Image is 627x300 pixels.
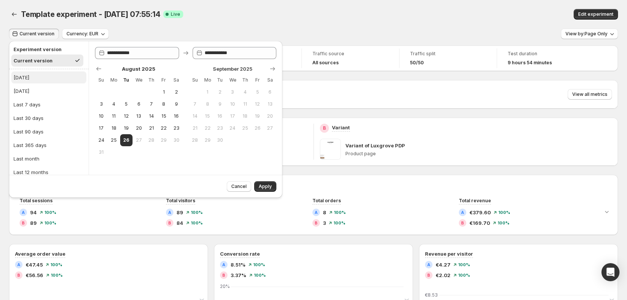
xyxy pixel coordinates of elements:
[497,221,509,225] span: 100 %
[254,125,261,131] span: 26
[574,9,618,20] button: Edit experiment
[133,98,145,110] button: Wednesday August 6 2025
[601,206,612,217] button: Expand chart
[229,89,236,95] span: 3
[11,85,86,97] button: [DATE]
[145,134,157,146] button: Thursday August 28 2025
[148,77,154,83] span: Th
[123,77,130,83] span: Tu
[136,125,142,131] span: 20
[22,210,25,215] h2: A
[158,122,170,134] button: Friday August 22 2025
[229,113,236,119] span: 17
[95,122,107,134] button: Sunday August 17 2025
[98,137,104,143] span: 24
[231,261,246,268] span: 8.51%
[332,124,350,131] p: Variant
[267,64,278,74] button: Show next month, October 2025
[145,74,157,86] th: Thursday
[508,60,552,66] span: 9 hours 54 minutes
[110,101,117,107] span: 4
[239,122,251,134] button: Thursday September 25 2025
[120,98,133,110] button: Tuesday August 5 2025
[107,74,120,86] th: Monday
[222,262,225,267] h2: A
[120,122,133,134] button: Tuesday August 19 2025
[158,110,170,122] button: Friday August 15 2025
[171,11,180,17] span: Live
[14,101,41,108] div: Last 7 days
[204,125,211,131] span: 22
[459,198,491,203] span: Total revenue
[201,110,214,122] button: Monday September 15 2025
[192,137,198,143] span: 28
[312,198,341,203] span: Total orders
[229,125,236,131] span: 24
[148,137,154,143] span: 28
[170,110,182,122] button: Saturday August 16 2025
[11,166,86,178] button: Last 12 months
[95,74,107,86] th: Sunday
[173,125,179,131] span: 23
[133,122,145,134] button: Wednesday August 20 2025
[242,89,248,95] span: 4
[161,137,167,143] span: 29
[410,50,486,67] a: Traffic split50/50
[173,113,179,119] span: 16
[251,86,264,98] button: Friday September 5 2025
[158,98,170,110] button: Friday August 8 2025
[191,210,203,215] span: 100 %
[436,271,451,279] span: €2.02
[170,98,182,110] button: Saturday August 9 2025
[458,262,470,267] span: 100 %
[98,125,104,131] span: 17
[192,101,198,107] span: 7
[254,273,266,277] span: 100 %
[312,60,339,66] h4: All sources
[214,86,226,98] button: Tuesday September 2 2025
[254,77,261,83] span: Fr
[51,273,63,277] span: 100 %
[173,101,179,107] span: 9
[14,155,39,162] div: Last month
[231,183,247,189] span: Cancel
[136,77,142,83] span: We
[572,91,607,97] span: View all metrics
[201,98,214,110] button: Monday September 8 2025
[123,113,130,119] span: 12
[312,51,389,57] span: Traffic source
[345,142,405,149] p: Variant of Luxgrove PDP
[508,51,584,57] span: Test duration
[201,134,214,146] button: Monday September 29 2025
[26,261,43,268] span: €47.45
[242,77,248,83] span: Th
[98,113,104,119] span: 10
[498,210,510,215] span: 100 %
[11,139,86,151] button: Last 365 days
[214,98,226,110] button: Tuesday September 9 2025
[264,74,276,86] th: Saturday
[189,74,201,86] th: Sunday
[217,101,223,107] span: 9
[239,74,251,86] th: Thursday
[427,262,430,267] h2: A
[226,74,239,86] th: Wednesday
[565,31,607,37] span: View by: Page Only
[14,114,44,122] div: Last 30 days
[508,50,584,67] a: Test duration9 hours 54 minutes
[11,126,86,138] button: Last 90 days
[11,55,83,67] button: Current version
[267,125,273,131] span: 27
[192,113,198,119] span: 14
[161,77,167,83] span: Fr
[242,125,248,131] span: 25
[315,221,318,225] h2: B
[133,134,145,146] button: Wednesday August 27 2025
[11,153,86,165] button: Last month
[9,9,20,20] button: Back
[267,101,273,107] span: 13
[110,125,117,131] span: 18
[173,137,179,143] span: 30
[15,181,612,188] h2: Performance over time
[253,262,265,267] span: 100 %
